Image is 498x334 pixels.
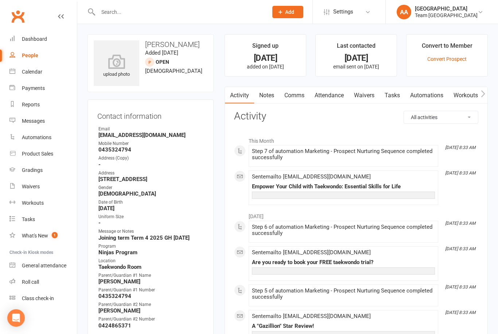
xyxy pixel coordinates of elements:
[98,140,204,147] div: Mobile Number
[234,111,478,122] h3: Activity
[98,170,204,177] div: Address
[22,118,45,124] div: Messages
[415,12,478,19] div: Team [GEOGRAPHIC_DATA]
[22,134,51,140] div: Automations
[380,87,405,104] a: Tasks
[252,224,435,236] div: Step 6 of automation Marketing - Prospect Nurturing Sequence completed successfully
[445,221,475,226] i: [DATE] 8:33 AM
[9,97,77,113] a: Reports
[156,59,169,65] span: Open
[252,288,435,300] div: Step 5 of automation Marketing - Prospect Nurturing Sequence completed successfully
[98,278,204,285] strong: [PERSON_NAME]
[98,190,204,197] strong: [DEMOGRAPHIC_DATA]
[22,184,40,189] div: Waivers
[22,36,47,42] div: Dashboard
[9,146,77,162] a: Product Sales
[9,162,77,178] a: Gradings
[22,52,38,58] div: People
[98,220,204,226] strong: -
[98,184,204,191] div: Gender
[349,87,380,104] a: Waivers
[9,113,77,129] a: Messages
[145,68,202,74] span: [DEMOGRAPHIC_DATA]
[96,7,263,17] input: Search...
[405,87,448,104] a: Automations
[22,85,45,91] div: Payments
[9,129,77,146] a: Automations
[22,279,39,285] div: Roll call
[322,54,390,62] div: [DATE]
[9,228,77,244] a: What's New1
[98,176,204,182] strong: [STREET_ADDRESS]
[445,145,475,150] i: [DATE] 8:33 AM
[232,64,299,70] p: added on [DATE]
[252,173,371,180] span: Sent email to [EMAIL_ADDRESS][DOMAIN_NAME]
[98,199,204,206] div: Date of Birth
[22,233,48,239] div: What's New
[279,87,310,104] a: Comms
[145,50,178,56] time: Added [DATE]
[232,54,299,62] div: [DATE]
[98,126,204,133] div: Email
[98,228,204,235] div: Message or Notes
[98,301,204,308] div: Parent/Guardian #2 Name
[98,293,204,299] strong: 0435324794
[98,287,204,294] div: Parent/Guardian #1 Number
[94,40,207,48] h3: [PERSON_NAME]
[9,64,77,80] a: Calendar
[9,211,77,228] a: Tasks
[98,307,204,314] strong: [PERSON_NAME]
[337,41,376,54] div: Last contacted
[445,310,475,315] i: [DATE] 8:33 AM
[9,80,77,97] a: Payments
[98,161,204,168] strong: -
[252,313,371,319] span: Sent email to [EMAIL_ADDRESS][DOMAIN_NAME]
[9,195,77,211] a: Workouts
[445,170,475,176] i: [DATE] 8:33 AM
[98,146,204,153] strong: 0435324794
[98,258,204,264] div: Location
[415,5,478,12] div: [GEOGRAPHIC_DATA]
[98,155,204,162] div: Address (Copy)
[9,31,77,47] a: Dashboard
[9,178,77,195] a: Waivers
[98,249,204,256] strong: Ninjas Program
[98,205,204,212] strong: [DATE]
[22,69,42,75] div: Calendar
[22,167,43,173] div: Gradings
[333,4,353,20] span: Settings
[9,258,77,274] a: General attendance kiosk mode
[22,295,54,301] div: Class check-in
[422,41,472,54] div: Convert to Member
[448,87,483,104] a: Workouts
[94,54,139,78] div: upload photo
[9,274,77,290] a: Roll call
[322,64,390,70] p: email sent on [DATE]
[98,132,204,138] strong: [EMAIL_ADDRESS][DOMAIN_NAME]
[22,102,40,107] div: Reports
[22,263,66,268] div: General attendance
[98,322,204,329] strong: 0424865371
[310,87,349,104] a: Attendance
[252,323,435,329] div: A "Gazillion" Star Review!
[252,41,279,54] div: Signed up
[445,284,475,290] i: [DATE] 8:33 AM
[252,249,371,256] span: Sent email to [EMAIL_ADDRESS][DOMAIN_NAME]
[9,47,77,64] a: People
[234,209,478,220] li: [DATE]
[9,7,27,25] a: Clubworx
[22,216,35,222] div: Tasks
[285,9,294,15] span: Add
[52,232,58,238] span: 1
[98,264,204,270] strong: Taekwondo Room
[98,235,204,241] strong: Joining term Term 4 2025 GH [DATE]
[98,243,204,250] div: Program
[97,109,204,120] h3: Contact information
[427,56,467,62] a: Convert Prospect
[272,6,303,18] button: Add
[252,184,435,190] div: Empower Your Child with Taekwondo: Essential Skills for Life
[22,151,53,157] div: Product Sales
[98,316,204,323] div: Parent/Guardian #2 Number
[254,87,279,104] a: Notes
[252,148,435,161] div: Step 7 of automation Marketing - Prospect Nurturing Sequence completed successfully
